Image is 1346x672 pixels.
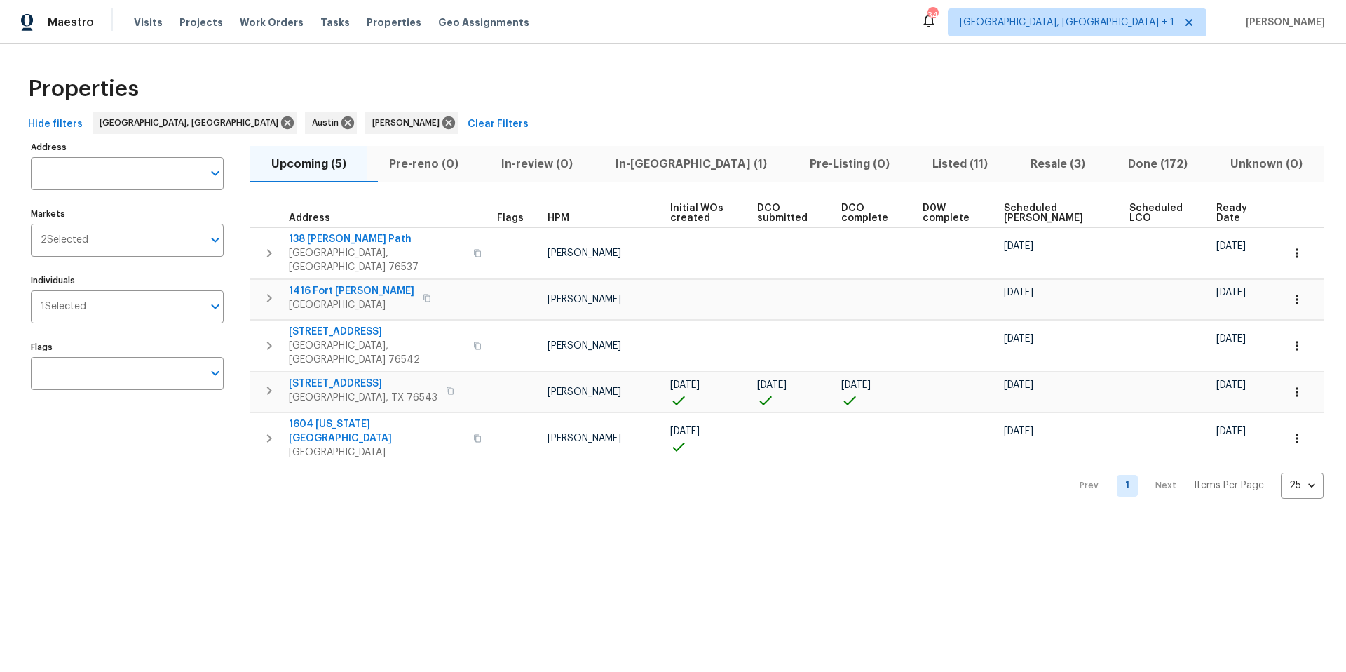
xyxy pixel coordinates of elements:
[205,363,225,383] button: Open
[258,154,359,174] span: Upcoming (5)
[289,445,465,459] span: [GEOGRAPHIC_DATA]
[1117,475,1138,497] a: Goto page 1
[289,213,330,223] span: Address
[1004,241,1033,251] span: [DATE]
[1216,380,1246,390] span: [DATE]
[22,112,88,137] button: Hide filters
[796,154,902,174] span: Pre-Listing (0)
[376,154,471,174] span: Pre-reno (0)
[31,143,224,152] label: Address
[468,116,529,133] span: Clear Filters
[289,232,465,246] span: 138 [PERSON_NAME] Path
[1216,203,1258,223] span: Ready Date
[1066,473,1324,499] nav: Pagination Navigation
[367,15,421,29] span: Properties
[1216,241,1246,251] span: [DATE]
[1281,467,1324,504] div: 25
[548,387,621,397] span: [PERSON_NAME]
[312,116,344,130] span: Austin
[31,210,224,218] label: Markets
[548,434,621,443] span: [PERSON_NAME]
[1017,154,1098,174] span: Resale (3)
[205,163,225,183] button: Open
[548,248,621,258] span: [PERSON_NAME]
[289,325,465,339] span: [STREET_ADDRESS]
[1129,203,1192,223] span: Scheduled LCO
[320,18,350,27] span: Tasks
[497,213,524,223] span: Flags
[289,339,465,367] span: [GEOGRAPHIC_DATA], [GEOGRAPHIC_DATA] 76542
[923,203,980,223] span: D0W complete
[28,82,139,96] span: Properties
[757,380,787,390] span: [DATE]
[1004,203,1106,223] span: Scheduled [PERSON_NAME]
[372,116,445,130] span: [PERSON_NAME]
[919,154,1000,174] span: Listed (11)
[548,295,621,304] span: [PERSON_NAME]
[289,391,437,405] span: [GEOGRAPHIC_DATA], TX 76543
[48,15,94,29] span: Maestro
[438,15,529,29] span: Geo Assignments
[1216,288,1246,297] span: [DATE]
[205,297,225,316] button: Open
[289,284,414,298] span: 1416 Fort [PERSON_NAME]
[289,298,414,312] span: [GEOGRAPHIC_DATA]
[1004,288,1033,297] span: [DATE]
[134,15,163,29] span: Visits
[28,116,83,133] span: Hide filters
[1004,334,1033,344] span: [DATE]
[1217,154,1315,174] span: Unknown (0)
[240,15,304,29] span: Work Orders
[31,343,224,351] label: Flags
[289,246,465,274] span: [GEOGRAPHIC_DATA], [GEOGRAPHIC_DATA] 76537
[670,426,700,436] span: [DATE]
[305,112,357,134] div: Austin
[548,213,569,223] span: HPM
[1194,478,1264,492] p: Items Per Page
[841,380,871,390] span: [DATE]
[93,112,297,134] div: [GEOGRAPHIC_DATA], [GEOGRAPHIC_DATA]
[179,15,223,29] span: Projects
[289,417,465,445] span: 1604 [US_STATE][GEOGRAPHIC_DATA]
[1216,334,1246,344] span: [DATE]
[1240,15,1325,29] span: [PERSON_NAME]
[927,8,937,22] div: 34
[1004,380,1033,390] span: [DATE]
[602,154,780,174] span: In-[GEOGRAPHIC_DATA] (1)
[289,377,437,391] span: [STREET_ADDRESS]
[1216,426,1246,436] span: [DATE]
[31,276,224,285] label: Individuals
[841,203,899,223] span: DCO complete
[365,112,458,134] div: [PERSON_NAME]
[670,203,733,223] span: Initial WOs created
[548,341,621,351] span: [PERSON_NAME]
[488,154,585,174] span: In-review (0)
[100,116,284,130] span: [GEOGRAPHIC_DATA], [GEOGRAPHIC_DATA]
[1115,154,1200,174] span: Done (172)
[41,234,88,246] span: 2 Selected
[757,203,818,223] span: DCO submitted
[1004,426,1033,436] span: [DATE]
[462,112,534,137] button: Clear Filters
[41,301,86,313] span: 1 Selected
[205,230,225,250] button: Open
[960,15,1174,29] span: [GEOGRAPHIC_DATA], [GEOGRAPHIC_DATA] + 1
[670,380,700,390] span: [DATE]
